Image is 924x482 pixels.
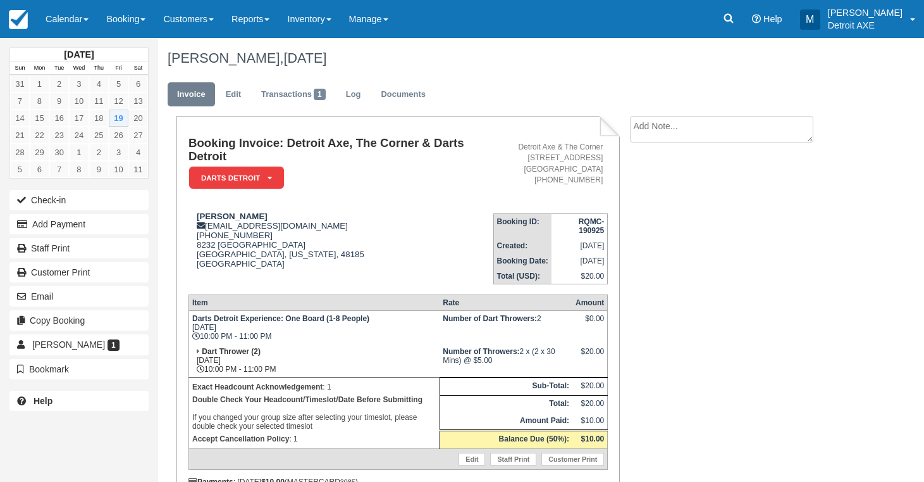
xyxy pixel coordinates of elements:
[192,381,436,393] p: : 1
[493,238,551,253] th: Created:
[828,6,902,19] p: [PERSON_NAME]
[493,269,551,284] th: Total (USD):
[34,396,52,406] b: Help
[192,434,289,443] strong: Accept Cancellation Policy
[202,347,261,356] strong: Dart Thrower (2)
[440,396,572,413] th: Total:
[109,92,128,110] a: 12
[30,92,49,110] a: 8
[283,50,326,66] span: [DATE]
[10,61,30,75] th: Sun
[9,238,149,258] a: Staff Print
[9,262,149,282] a: Customer Print
[440,413,572,431] th: Amount Paid:
[69,127,89,144] a: 24
[252,82,335,107] a: Transactions1
[9,334,149,355] a: [PERSON_NAME] 1
[9,190,149,210] button: Check-in
[336,82,371,107] a: Log
[493,213,551,238] th: Booking ID:
[10,75,30,92] a: 31
[551,269,608,284] td: $20.00
[69,110,89,127] a: 17
[89,144,109,161] a: 2
[10,144,30,161] a: 28
[89,61,109,75] th: Thu
[189,167,284,189] em: Darts Detroit
[188,344,440,377] td: [DATE] 10:00 PM - 11:00 PM
[493,253,551,269] th: Booking Date:
[128,161,148,178] a: 11
[800,10,820,30] div: M
[581,434,605,443] strong: $10.00
[89,161,109,178] a: 9
[89,110,109,127] a: 18
[440,295,572,311] th: Rate
[89,127,109,144] a: 25
[752,15,761,23] i: Help
[192,393,436,433] p: If you changed your group size after selecting your timeslot, please double check your selected t...
[490,453,536,466] a: Staff Print
[459,453,485,466] a: Edit
[443,314,537,323] strong: Number of Dart Throwers
[9,10,28,29] img: checkfront-main-nav-mini-logo.png
[49,75,69,92] a: 2
[128,61,148,75] th: Sat
[30,110,49,127] a: 15
[192,433,436,445] p: : 1
[109,75,128,92] a: 5
[10,92,30,110] a: 7
[9,310,149,331] button: Copy Booking
[192,395,422,404] b: Double Check Your Headcount/Timeslot/Date Before Submitting
[49,110,69,127] a: 16
[128,127,148,144] a: 27
[579,217,605,235] strong: RQMC-190925
[109,61,128,75] th: Fri
[192,383,323,391] strong: Exact Headcount Acknowledgement
[576,347,604,366] div: $20.00
[10,161,30,178] a: 5
[9,391,149,411] a: Help
[49,61,69,75] th: Tue
[440,378,572,396] th: Sub-Total:
[108,339,120,351] span: 1
[30,75,49,92] a: 1
[69,75,89,92] a: 3
[30,161,49,178] a: 6
[572,413,608,431] td: $10.00
[551,238,608,253] td: [DATE]
[128,75,148,92] a: 6
[89,92,109,110] a: 11
[9,214,149,234] button: Add Payment
[763,14,782,24] span: Help
[192,314,369,323] strong: Darts Detroit Experience: One Board (1-8 People)
[216,82,250,107] a: Edit
[109,144,128,161] a: 3
[188,166,280,189] a: Darts Detroit
[69,61,89,75] th: Wed
[109,127,128,144] a: 26
[314,89,326,100] span: 1
[440,431,572,449] th: Balance Due (50%):
[440,311,572,345] td: 2
[128,92,148,110] a: 13
[443,347,519,356] strong: Number of Throwers
[440,344,572,377] td: 2 x (2 x 30 Mins) @ $5.00
[498,142,603,186] address: Detroit Axe & The Corner [STREET_ADDRESS] [GEOGRAPHIC_DATA] [PHONE_NUMBER]
[89,75,109,92] a: 4
[168,82,215,107] a: Invoice
[49,127,69,144] a: 23
[109,161,128,178] a: 10
[10,127,30,144] a: 21
[9,359,149,379] button: Bookmark
[49,161,69,178] a: 7
[69,144,89,161] a: 1
[69,92,89,110] a: 10
[9,286,149,307] button: Email
[10,110,30,127] a: 14
[49,144,69,161] a: 30
[572,378,608,396] td: $20.00
[49,92,69,110] a: 9
[168,51,842,66] h1: [PERSON_NAME],
[188,311,440,345] td: [DATE] 10:00 PM - 11:00 PM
